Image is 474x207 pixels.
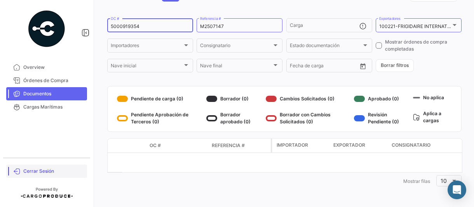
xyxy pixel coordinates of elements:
[290,64,304,70] input: Desde
[150,142,161,149] span: OC #
[357,60,369,72] button: Open calendar
[272,139,330,153] datatable-header-cell: Importador
[413,93,452,102] div: No aplica
[117,93,203,105] div: Pendiente de carga (0)
[392,142,430,149] span: Consignatario
[448,181,466,199] div: Abrir Intercom Messenger
[389,139,466,153] datatable-header-cell: Consignatario
[209,139,271,152] datatable-header-cell: Referencia #
[385,39,462,53] span: Mostrar órdenes de compra completadas
[403,178,430,184] span: Mostrar filas
[111,64,183,70] span: Nave inicial
[23,64,84,71] span: Overview
[441,177,447,184] span: 10
[330,139,389,153] datatable-header-cell: Exportador
[376,59,414,72] button: Borrar filtros
[206,111,263,125] div: Borrador aprobado (0)
[111,44,183,49] span: Importadores
[354,93,410,105] div: Aprobado (0)
[333,142,365,149] span: Exportador
[266,111,351,125] div: Borrador con Cambios Solicitados (0)
[6,87,87,100] a: Documentos
[23,90,84,97] span: Documentos
[413,109,452,125] div: Aplica a cargas
[266,93,351,105] div: Cambios Solicitados (0)
[206,93,263,105] div: Borrador (0)
[379,23,461,29] mat-select-trigger: 100221-FRIGIDAIRE INTERNATIONAL
[290,44,362,49] span: Estado documentación
[117,111,203,125] div: Pendiente Aprobación de Terceros (0)
[212,142,245,149] span: Referencia #
[6,74,87,87] a: Órdenes de Compra
[277,142,308,149] span: Importador
[23,103,84,111] span: Cargas Marítimas
[6,100,87,114] a: Cargas Marítimas
[200,44,272,49] span: Consignatario
[23,77,84,84] span: Órdenes de Compra
[200,64,272,70] span: Nave final
[23,168,84,175] span: Cerrar Sesión
[354,111,410,125] div: Revisión Pendiente (0)
[123,142,146,149] datatable-header-cell: Modo de Transporte
[6,61,87,74] a: Overview
[27,9,66,48] img: powered-by.png
[309,64,342,70] input: Hasta
[146,139,209,152] datatable-header-cell: OC #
